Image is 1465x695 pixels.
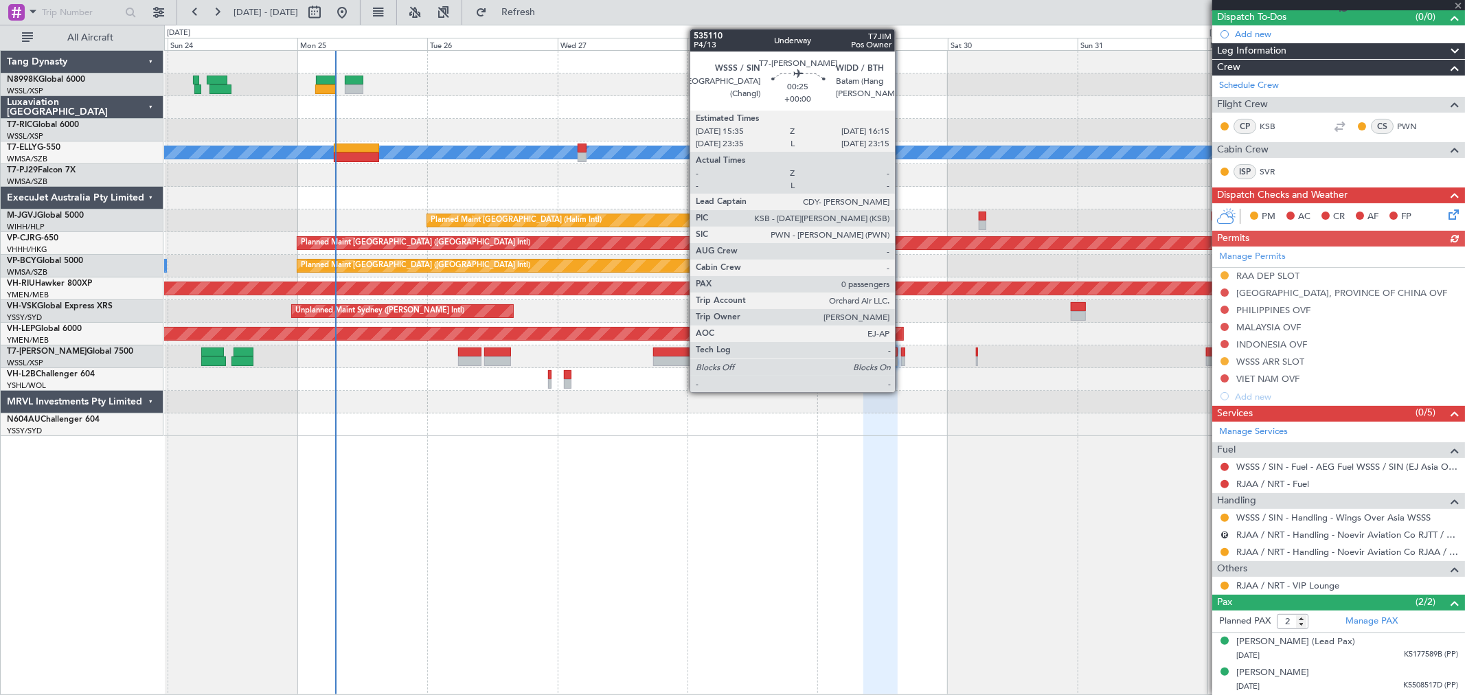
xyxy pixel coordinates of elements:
[7,244,47,255] a: VHHH/HKG
[295,301,464,321] div: Unplanned Maint Sydney ([PERSON_NAME] Intl)
[15,27,149,49] button: All Aircraft
[7,325,82,333] a: VH-LEPGlobal 6000
[7,358,43,368] a: WSSL/XSP
[1217,493,1256,509] span: Handling
[7,86,43,96] a: WSSL/XSP
[1217,406,1253,422] span: Services
[431,210,602,231] div: Planned Maint [GEOGRAPHIC_DATA] (Halim Intl)
[7,176,47,187] a: WMSA/SZB
[7,212,84,220] a: M-JGVJGlobal 5000
[1207,38,1337,50] div: Mon 1
[1236,650,1260,661] span: [DATE]
[1236,580,1339,591] a: RJAA / NRT - VIP Lounge
[1367,210,1378,224] span: AF
[7,121,79,129] a: T7-RICGlobal 6000
[7,121,32,129] span: T7-RIC
[7,312,42,323] a: YSSY/SYD
[1217,442,1236,458] span: Fuel
[301,233,530,253] div: Planned Maint [GEOGRAPHIC_DATA] ([GEOGRAPHIC_DATA] Intl)
[1397,120,1428,133] a: PWN
[558,38,688,50] div: Wed 27
[7,166,38,174] span: T7-PJ29
[1078,38,1207,50] div: Sun 31
[301,255,530,276] div: Planned Maint [GEOGRAPHIC_DATA] ([GEOGRAPHIC_DATA] Intl)
[1416,595,1435,609] span: (2/2)
[7,280,92,288] a: VH-RIUHawker 800XP
[427,38,557,50] div: Tue 26
[168,38,297,50] div: Sun 24
[1217,10,1286,25] span: Dispatch To-Dos
[1236,512,1431,523] a: WSSS / SIN - Handling - Wings Over Asia WSSS
[7,144,60,152] a: T7-ELLYG-550
[7,267,47,277] a: WMSA/SZB
[7,234,35,242] span: VP-CJR
[1416,405,1435,420] span: (0/5)
[7,76,85,84] a: N8998KGlobal 6000
[1236,461,1458,472] a: WSSS / SIN - Fuel - AEG Fuel WSSS / SIN (EJ Asia Only)
[7,302,37,310] span: VH-VSK
[7,347,87,356] span: T7-[PERSON_NAME]
[1236,546,1458,558] a: RJAA / NRT - Handling - Noevir Aviation Co RJAA / NRT
[7,257,83,265] a: VP-BCYGlobal 5000
[1345,615,1398,628] a: Manage PAX
[1236,478,1309,490] a: RJAA / NRT - Fuel
[817,38,947,50] div: Fri 29
[1217,60,1240,76] span: Crew
[7,335,49,345] a: YMEN/MEB
[7,370,95,378] a: VH-L2BChallenger 604
[7,415,41,424] span: N604AU
[1416,10,1435,24] span: (0/0)
[7,212,37,220] span: M-JGVJ
[1236,529,1458,540] a: RJAA / NRT - Handling - Noevir Aviation Co RJTT / HND
[1220,531,1229,539] button: R
[7,280,35,288] span: VH-RIU
[1219,615,1271,628] label: Planned PAX
[7,325,35,333] span: VH-LEP
[7,290,49,300] a: YMEN/MEB
[7,302,113,310] a: VH-VSKGlobal Express XRS
[1260,166,1291,178] a: SVR
[1234,164,1256,179] div: ISP
[1236,681,1260,692] span: [DATE]
[1219,79,1279,93] a: Schedule Crew
[7,415,100,424] a: N604AUChallenger 604
[36,33,145,43] span: All Aircraft
[7,222,45,232] a: WIHH/HLP
[1217,187,1348,203] span: Dispatch Checks and Weather
[7,234,58,242] a: VP-CJRG-650
[469,1,552,23] button: Refresh
[42,2,121,23] input: Trip Number
[1217,595,1232,611] span: Pax
[1236,666,1309,680] div: [PERSON_NAME]
[1371,119,1394,134] div: CS
[7,257,36,265] span: VP-BCY
[1333,210,1345,224] span: CR
[1235,28,1458,40] div: Add new
[7,380,46,391] a: YSHL/WOL
[7,131,43,141] a: WSSL/XSP
[948,38,1078,50] div: Sat 30
[1401,210,1411,224] span: FP
[1404,649,1458,661] span: K5177589B (PP)
[7,166,76,174] a: T7-PJ29Falcon 7X
[7,144,37,152] span: T7-ELLY
[7,426,42,436] a: YSSY/SYD
[490,8,547,17] span: Refresh
[297,38,427,50] div: Mon 25
[688,38,817,50] div: Thu 28
[1210,27,1233,39] div: [DATE]
[1219,425,1288,439] a: Manage Services
[167,27,190,39] div: [DATE]
[1217,97,1268,113] span: Flight Crew
[1260,120,1291,133] a: KSB
[7,154,47,164] a: WMSA/SZB
[1403,680,1458,692] span: K5508517D (PP)
[1217,43,1286,59] span: Leg Information
[234,6,298,19] span: [DATE] - [DATE]
[1236,635,1355,649] div: [PERSON_NAME] (Lead Pax)
[1217,142,1269,158] span: Cabin Crew
[1298,210,1310,224] span: AC
[1217,561,1247,577] span: Others
[1234,119,1256,134] div: CP
[1262,210,1275,224] span: PM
